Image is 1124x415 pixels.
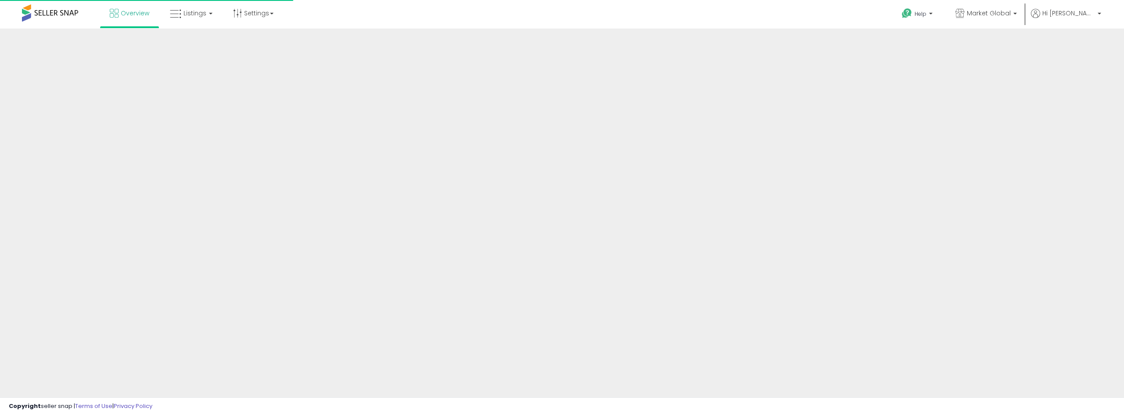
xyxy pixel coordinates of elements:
[1031,9,1101,29] a: Hi [PERSON_NAME]
[915,10,926,18] span: Help
[184,9,206,18] span: Listings
[121,9,149,18] span: Overview
[1042,9,1095,18] span: Hi [PERSON_NAME]
[901,8,912,19] i: Get Help
[967,9,1011,18] span: Market Global
[895,1,941,29] a: Help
